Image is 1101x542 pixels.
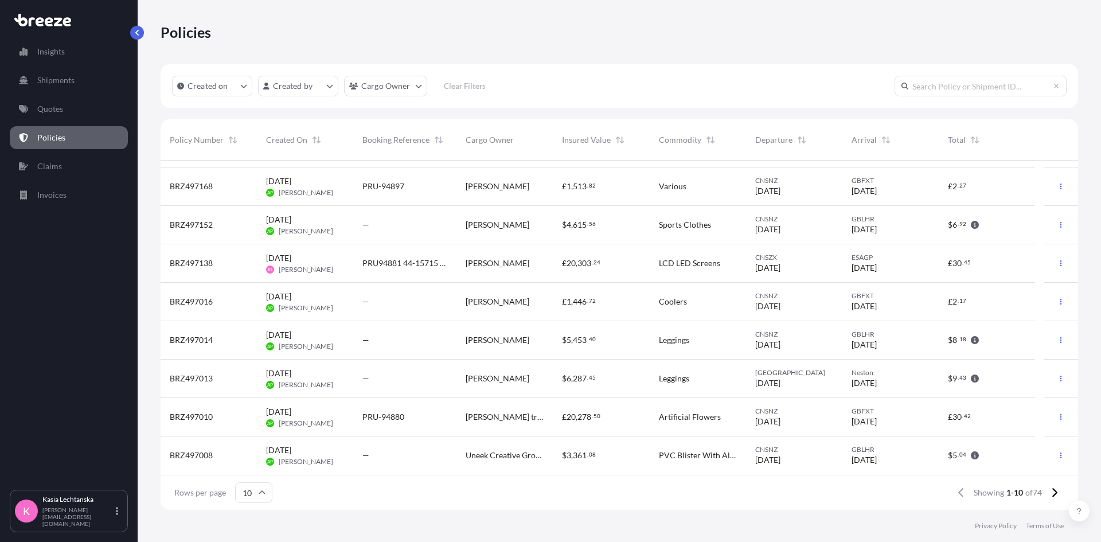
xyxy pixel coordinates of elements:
span: CNSNZ [755,445,833,454]
span: 287 [573,375,587,383]
p: Invoices [37,189,67,201]
span: $ [562,336,567,344]
span: [DATE] [755,454,780,466]
span: . [587,453,588,457]
span: 18 [959,337,966,341]
span: Booking Reference [362,134,430,146]
span: £ [948,182,952,190]
span: Policy Number [170,134,224,146]
span: [DATE] [266,176,291,187]
span: [PERSON_NAME] trading as those cherished moments [466,411,544,423]
span: 56 [589,222,596,226]
p: Quotes [37,103,63,115]
span: , [571,451,573,459]
a: Privacy Policy [975,521,1017,531]
span: 1 [567,182,571,190]
span: AP [267,225,273,237]
span: GBFXT [852,176,930,185]
span: PRU94881 44-15715 R1434 [362,258,447,269]
span: 08 [589,453,596,457]
span: [PERSON_NAME] [466,219,529,231]
span: . [958,453,959,457]
span: Created On [266,134,307,146]
span: . [958,376,959,380]
span: 92 [959,222,966,226]
p: Insights [37,46,65,57]
span: £ [562,182,567,190]
a: Insights [10,40,128,63]
span: 82 [589,184,596,188]
span: 42 [964,414,971,418]
span: 6 [567,375,571,383]
a: Policies [10,126,128,149]
span: . [587,184,588,188]
button: createdBy Filter options [258,76,338,96]
span: Commodity [659,134,701,146]
span: Total [948,134,966,146]
span: . [958,337,959,341]
input: Search Policy or Shipment ID... [895,76,1067,96]
span: 27 [959,184,966,188]
span: [PERSON_NAME] [466,296,529,307]
span: CNSZX [755,253,833,262]
a: Invoices [10,184,128,206]
span: Leggings [659,334,689,346]
span: Sports Clothes [659,219,711,231]
span: 04 [959,453,966,457]
span: [DATE] [755,339,780,350]
button: Sort [968,133,982,147]
span: [DATE] [755,224,780,235]
span: AP [267,302,273,314]
span: PRU-94897 [362,181,404,192]
span: . [958,222,959,226]
span: [DATE] [852,454,877,466]
span: [DATE] [266,406,291,418]
span: . [587,299,588,303]
button: Sort [432,133,446,147]
span: Departure [755,134,792,146]
span: . [587,222,588,226]
span: 20 [567,259,576,267]
span: [DATE] [755,185,780,197]
span: 513 [573,182,587,190]
span: 278 [577,413,591,421]
span: BRZ497013 [170,373,213,384]
span: [PERSON_NAME] [279,419,333,428]
span: BRZ497014 [170,334,213,346]
span: PVC Blister With Aluminium Foil [659,450,737,461]
span: [DATE] [852,301,877,312]
span: Coolers [659,296,687,307]
span: $ [562,375,567,383]
span: 361 [573,451,587,459]
span: GBFXT [852,291,930,301]
span: BRZ497010 [170,411,213,423]
span: 615 [573,221,587,229]
button: createdOn Filter options [172,76,252,96]
a: Terms of Use [1026,521,1064,531]
span: AP [267,379,273,391]
a: Quotes [10,98,128,120]
span: [DATE] [266,291,291,302]
span: [PERSON_NAME] [279,303,333,313]
span: Showing [974,487,1004,498]
span: [DATE] [755,262,780,274]
span: 4 [567,221,571,229]
span: 43 [959,376,966,380]
span: [PERSON_NAME] [466,373,529,384]
span: 50 [594,414,600,418]
span: $ [948,375,952,383]
p: Created on [188,80,228,92]
span: GBLHR [852,330,930,339]
span: , [571,375,573,383]
span: £ [562,413,567,421]
span: Leggings [659,373,689,384]
span: CNSNZ [755,330,833,339]
span: $ [562,451,567,459]
span: [DATE] [266,214,291,225]
span: AP [267,418,273,429]
span: , [571,182,573,190]
span: [PERSON_NAME] [279,457,333,466]
span: £ [948,298,952,306]
span: 24 [594,260,600,264]
span: [DATE] [852,224,877,235]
